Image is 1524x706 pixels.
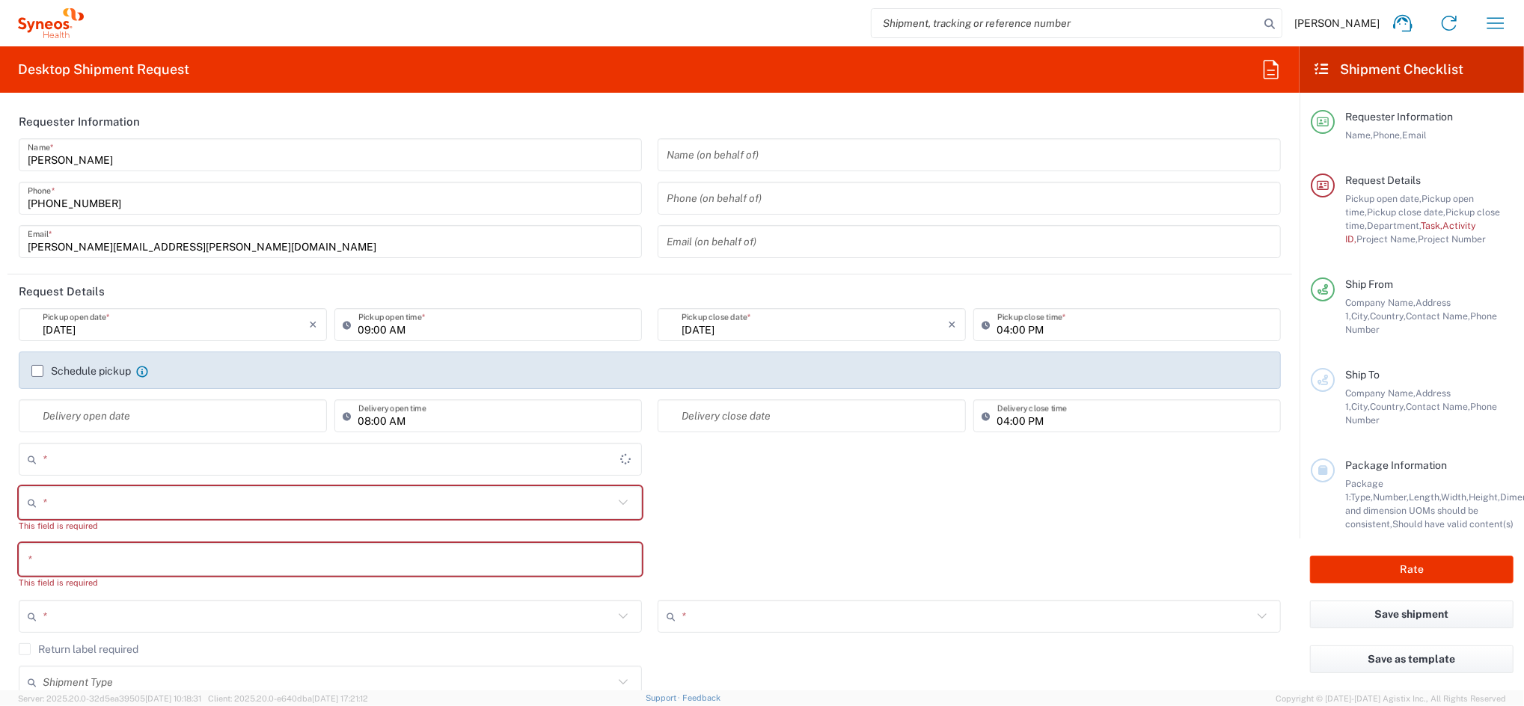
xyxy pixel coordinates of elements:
[1313,61,1464,79] h2: Shipment Checklist
[1441,491,1469,503] span: Width,
[1370,401,1406,412] span: Country,
[19,284,105,299] h2: Request Details
[19,519,642,532] div: This field is required
[1356,233,1418,245] span: Project Name,
[1409,491,1441,503] span: Length,
[1310,601,1514,628] button: Save shipment
[1345,174,1421,186] span: Request Details
[1351,401,1370,412] span: City,
[1367,206,1445,218] span: Pickup close date,
[1345,478,1383,503] span: Package 1:
[1373,129,1402,141] span: Phone,
[1345,459,1447,471] span: Package Information
[646,693,683,702] a: Support
[1418,233,1486,245] span: Project Number
[1345,387,1416,399] span: Company Name,
[1345,193,1422,204] span: Pickup open date,
[19,114,140,129] h2: Requester Information
[208,694,368,703] span: Client: 2025.20.0-e640dba
[1406,401,1470,412] span: Contact Name,
[1345,111,1453,123] span: Requester Information
[1345,278,1393,290] span: Ship From
[872,9,1259,37] input: Shipment, tracking or reference number
[1276,692,1506,705] span: Copyright © [DATE]-[DATE] Agistix Inc., All Rights Reserved
[1345,369,1380,381] span: Ship To
[1406,310,1470,322] span: Contact Name,
[1469,491,1500,503] span: Height,
[1370,310,1406,322] span: Country,
[312,694,368,703] span: [DATE] 17:21:12
[18,694,201,703] span: Server: 2025.20.0-32d5ea39505
[19,643,138,655] label: Return label required
[1392,518,1514,529] span: Should have valid content(s)
[1373,491,1409,503] span: Number,
[1310,556,1514,583] button: Rate
[1351,310,1370,322] span: City,
[18,61,189,79] h2: Desktop Shipment Request
[1345,129,1373,141] span: Name,
[1421,220,1442,231] span: Task,
[310,313,318,337] i: ×
[1294,16,1380,30] span: [PERSON_NAME]
[19,576,642,589] div: This field is required
[1367,220,1421,231] span: Department,
[1310,645,1514,673] button: Save as template
[1350,491,1373,503] span: Type,
[1402,129,1427,141] span: Email
[949,313,957,337] i: ×
[31,365,131,377] label: Schedule pickup
[682,693,720,702] a: Feedback
[145,694,201,703] span: [DATE] 10:18:31
[1345,297,1416,308] span: Company Name,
